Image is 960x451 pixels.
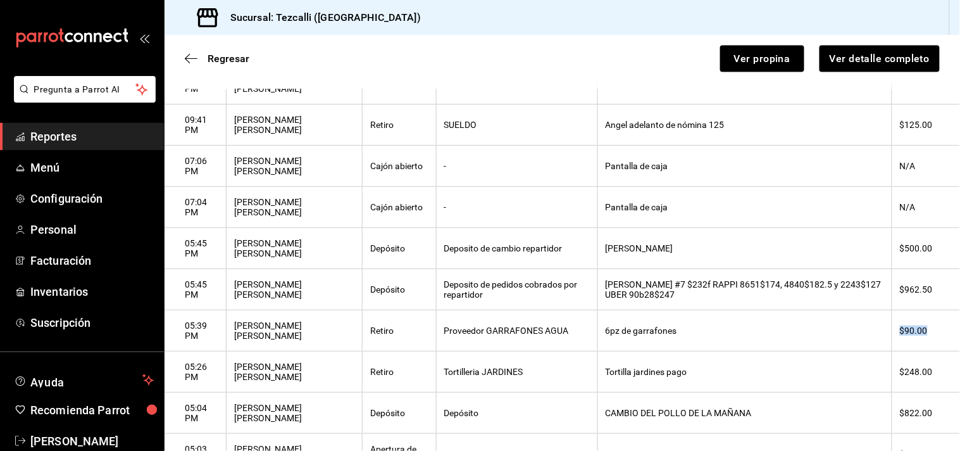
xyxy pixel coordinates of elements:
th: CAMBIO DEL POLLO DE LA MAÑANA [597,393,892,434]
span: Suscripción [30,314,154,331]
button: Regresar [185,53,249,65]
span: Ayuda [30,372,137,388]
span: [PERSON_NAME] [30,433,154,450]
span: Personal [30,221,154,238]
th: [PERSON_NAME] [PERSON_NAME] [227,310,363,352]
span: Inventarios [30,283,154,300]
th: N/A [892,187,960,228]
th: N/A [892,146,960,187]
th: 09:41 PM [165,105,227,146]
th: Depósito [362,228,436,269]
button: Pregunta a Parrot AI [14,76,156,103]
th: Cajón abierto [362,146,436,187]
th: [PERSON_NAME] [PERSON_NAME] [227,269,363,310]
span: Configuración [30,190,154,207]
th: 05:45 PM [165,228,227,269]
th: Proveedor GARRAFONES AGUA [436,310,597,352]
th: Deposito de cambio repartidor [436,228,597,269]
th: $125.00 [892,105,960,146]
button: open_drawer_menu [139,33,149,43]
th: [PERSON_NAME] [PERSON_NAME] [227,352,363,393]
th: $822.00 [892,393,960,434]
th: Cajón abierto [362,187,436,228]
th: 05:39 PM [165,310,227,352]
th: Depósito [362,269,436,310]
span: Reportes [30,128,154,145]
th: 07:04 PM [165,187,227,228]
th: 05:26 PM [165,352,227,393]
th: [PERSON_NAME] [PERSON_NAME] [227,393,363,434]
th: [PERSON_NAME] #7 $232f RAPPI 8651$174, 4840$182.5 y 2243$127 UBER 90b28$247 [597,269,892,310]
th: Tortilleria JARDINES [436,352,597,393]
span: Menú [30,159,154,176]
th: SUELDO [436,105,597,146]
th: Depósito [436,393,597,434]
button: Ver propina [720,46,804,72]
th: $90.00 [892,310,960,352]
th: - [436,146,597,187]
th: Pantalla de caja [597,187,892,228]
th: $248.00 [892,352,960,393]
th: [PERSON_NAME] [PERSON_NAME] [227,105,363,146]
th: Retiro [362,105,436,146]
th: [PERSON_NAME] [PERSON_NAME] [227,228,363,269]
span: Pregunta a Parrot AI [34,83,136,96]
th: $500.00 [892,228,960,269]
th: 05:04 PM [165,393,227,434]
th: 6pz de garrafones [597,310,892,352]
span: Facturación [30,252,154,269]
th: [PERSON_NAME] [597,228,892,269]
th: [PERSON_NAME] [PERSON_NAME] [227,146,363,187]
th: Depósito [362,393,436,434]
th: Angel adelanto de nómina 125 [597,105,892,146]
span: Regresar [208,53,249,65]
th: Retiro [362,352,436,393]
th: Pantalla de caja [597,146,892,187]
button: Ver detalle completo [820,46,940,72]
a: Pregunta a Parrot AI [9,92,156,105]
h3: Sucursal: Tezcalli ([GEOGRAPHIC_DATA]) [220,10,421,25]
th: [PERSON_NAME] [PERSON_NAME] [227,187,363,228]
th: - [436,187,597,228]
th: Tortilla jardines pago [597,352,892,393]
th: Deposito de pedidos cobrados por repartidor [436,269,597,310]
span: Recomienda Parrot [30,402,154,419]
th: $962.50 [892,269,960,310]
th: 07:06 PM [165,146,227,187]
th: 05:45 PM [165,269,227,310]
th: Retiro [362,310,436,352]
